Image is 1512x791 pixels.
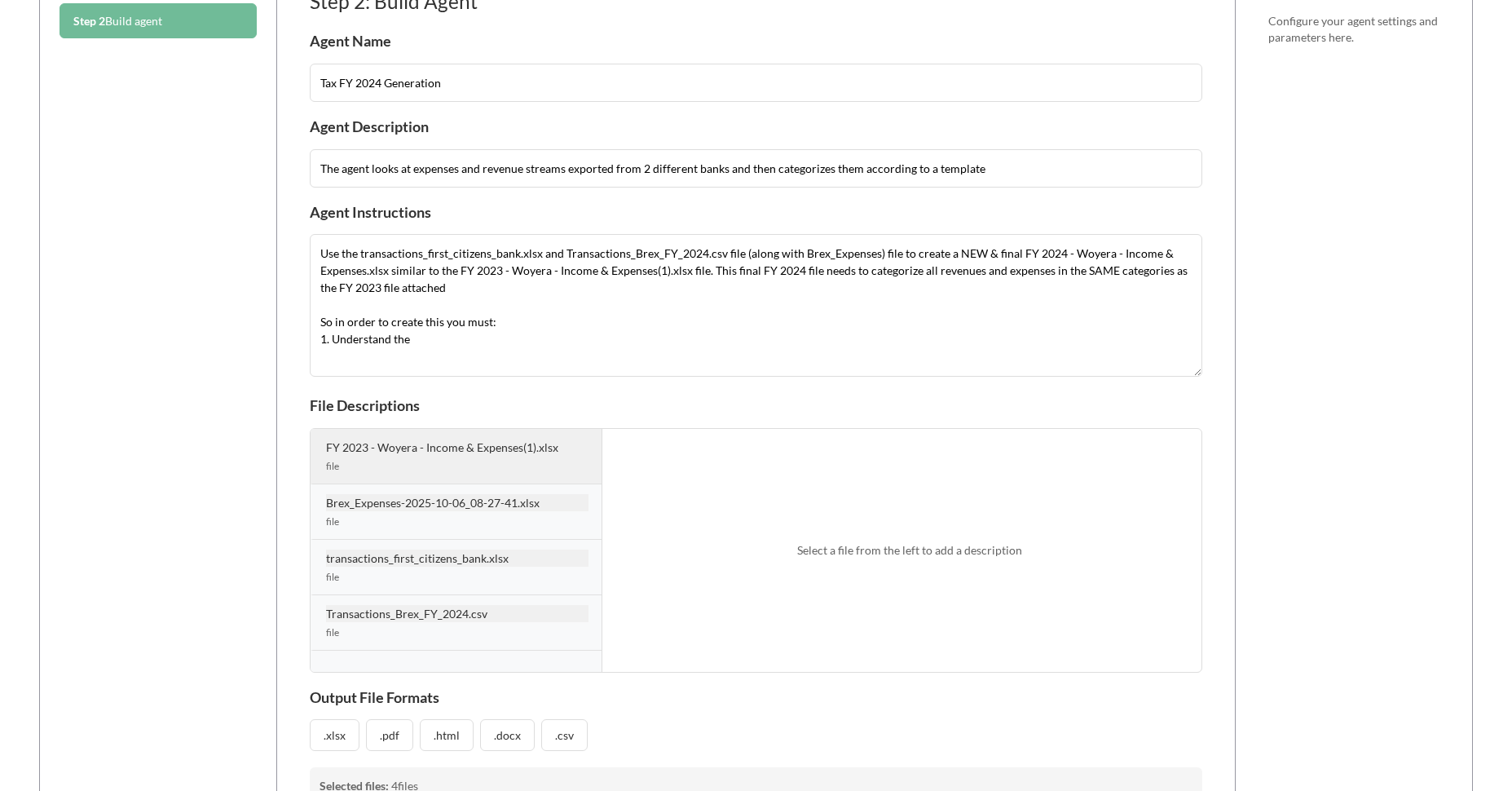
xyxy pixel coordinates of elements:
[310,397,1202,415] h4: File Descriptions
[480,719,535,751] button: .docx
[326,605,588,622] div: Transactions_Brex_FY_2024.csv
[541,719,588,751] button: .csv
[326,515,588,529] div: file
[420,719,474,751] button: .html
[310,149,1202,188] input: Briefly describe what this agent does...
[326,494,588,511] div: Brex_Expenses-2025-10-06_08-27-41.xlsx
[632,442,1188,659] div: Select a file from the left to add a description
[326,459,588,474] div: file
[310,689,1202,707] h4: Output File Formats
[326,550,588,567] div: transactions_first_citizens_bank.xlsx
[326,439,588,456] div: FY 2023 - Woyera - Income & Expenses(1).xlsx
[310,204,1202,222] h4: Agent Instructions
[310,234,1202,377] textarea: Use the transactions_first_citizens_bank.xlsx and Transactions_Brex_FY_2024.csv file (along with ...
[310,64,1202,102] input: Enter a name for your agent...
[1268,13,1439,46] p: Configure your agent settings and parameters here.
[326,570,588,585] div: file
[326,625,588,640] div: file
[105,14,162,28] span: Build agent
[310,33,1202,51] h4: Agent Name
[73,14,105,28] span: Step 2
[310,719,359,751] button: .xlsx
[60,3,257,38] button: Step 2Build agent
[366,719,413,751] button: .pdf
[310,118,1202,136] h4: Agent Description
